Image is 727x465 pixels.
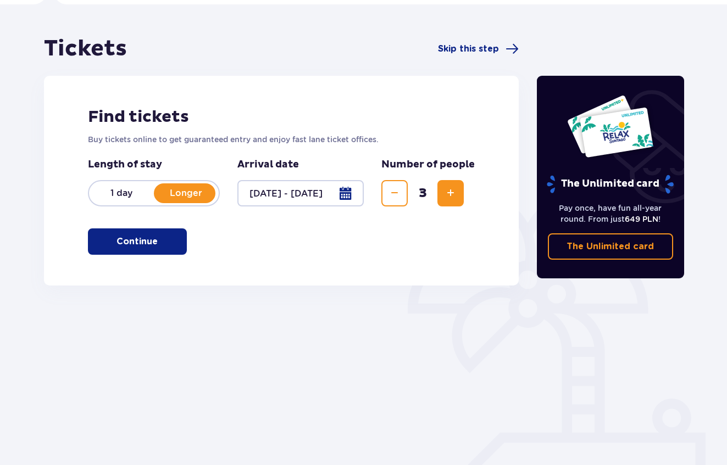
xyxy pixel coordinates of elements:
button: Continue [88,228,187,255]
span: Skip this step [438,43,499,55]
span: 3 [410,185,435,201]
p: Continue [116,236,158,248]
p: Length of stay [88,158,220,171]
p: Longer [154,187,219,199]
p: Buy tickets online to get guaranteed entry and enjoy fast lane ticket offices. [88,134,475,145]
p: Number of people [381,158,475,171]
a: The Unlimited card [548,233,673,260]
span: 649 PLN [625,215,658,223]
button: Increase [437,180,464,206]
h2: Find tickets [88,107,475,127]
p: Pay once, have fun all-year round. From just ! [548,203,673,225]
h1: Tickets [44,35,127,63]
p: Arrival date [237,158,299,171]
p: The Unlimited card [546,175,675,194]
p: The Unlimited card [567,240,654,253]
a: Skip this step [438,42,519,55]
button: Decrease [381,180,408,206]
p: 1 day [89,187,154,199]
